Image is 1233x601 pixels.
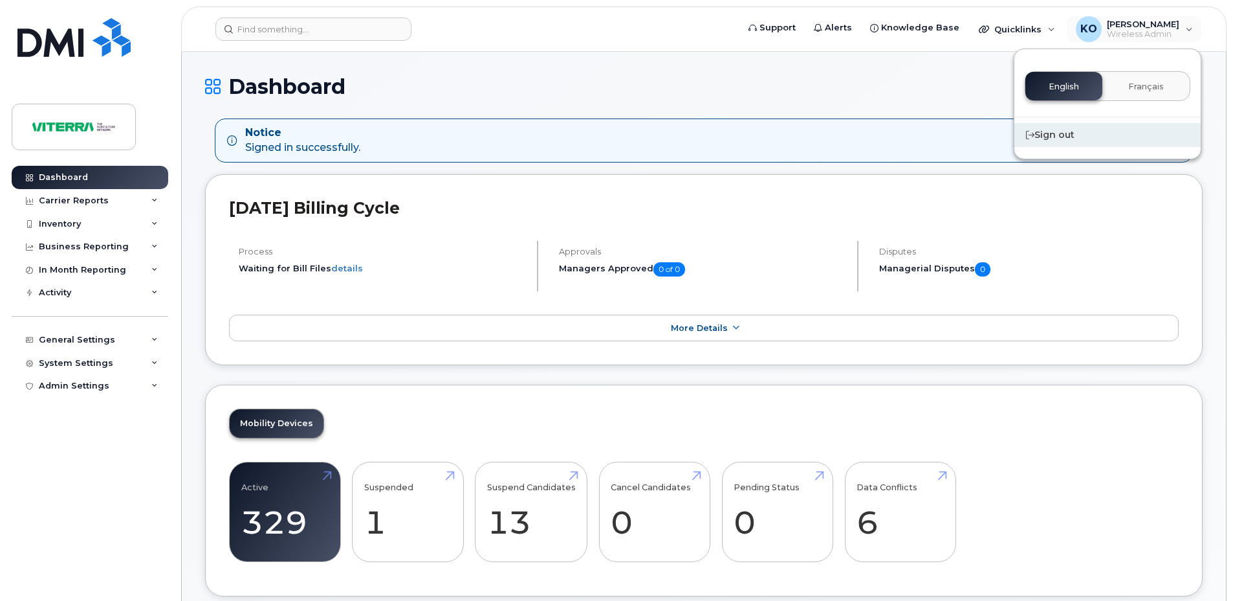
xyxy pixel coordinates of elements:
span: Français [1128,82,1164,92]
h4: Approvals [559,247,846,256]
a: Suspend Candidates 13 [487,470,576,555]
a: Cancel Candidates 0 [611,470,698,555]
a: Active 329 [241,470,329,555]
h4: Process [239,247,526,256]
span: 0 of 0 [653,262,685,277]
h1: Dashboard [205,75,1203,98]
a: details [331,263,363,273]
h4: Disputes [879,247,1179,256]
a: Pending Status 0 [734,470,821,555]
h2: [DATE] Billing Cycle [229,198,1179,218]
div: Sign out [1014,123,1201,147]
a: Mobility Devices [230,409,323,438]
a: Suspended 1 [364,470,452,555]
span: More Details [671,323,728,333]
span: 0 [975,262,990,277]
strong: Notice [245,126,360,141]
h5: Managerial Disputes [879,262,1179,277]
a: Data Conflicts 6 [857,470,944,555]
li: Waiting for Bill Files [239,262,526,275]
h5: Managers Approved [559,262,846,277]
div: Signed in successfully. [245,126,360,155]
